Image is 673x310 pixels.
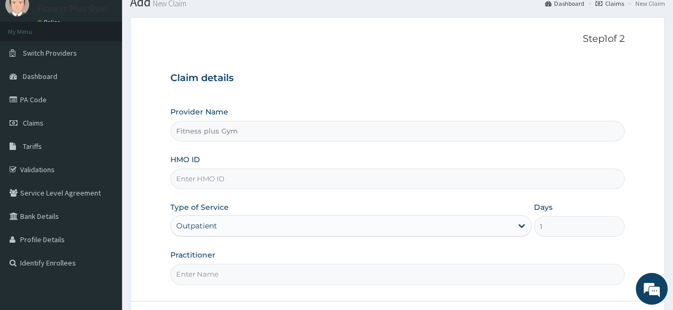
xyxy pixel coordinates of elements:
[55,59,178,73] div: Chat with us now
[170,169,624,189] input: Enter HMO ID
[37,19,63,26] a: Online
[23,118,44,128] span: Claims
[174,5,200,31] div: Minimize live chat window
[170,154,200,165] label: HMO ID
[534,202,553,212] label: Days
[170,264,624,285] input: Enter Name
[170,107,228,117] label: Provider Name
[170,73,624,84] h3: Claim details
[5,201,202,238] textarea: Type your message and hit 'Enter'
[23,141,42,151] span: Tariffs
[62,90,146,197] span: We're online!
[23,72,57,81] span: Dashboard
[170,250,215,260] label: Practitioner
[170,202,229,212] label: Type of Service
[37,4,107,13] p: Fitness Plus Gym
[170,33,624,45] p: Step 1 of 2
[23,48,77,58] span: Switch Providers
[20,53,43,79] img: d_794563401_company_1708531726252_794563401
